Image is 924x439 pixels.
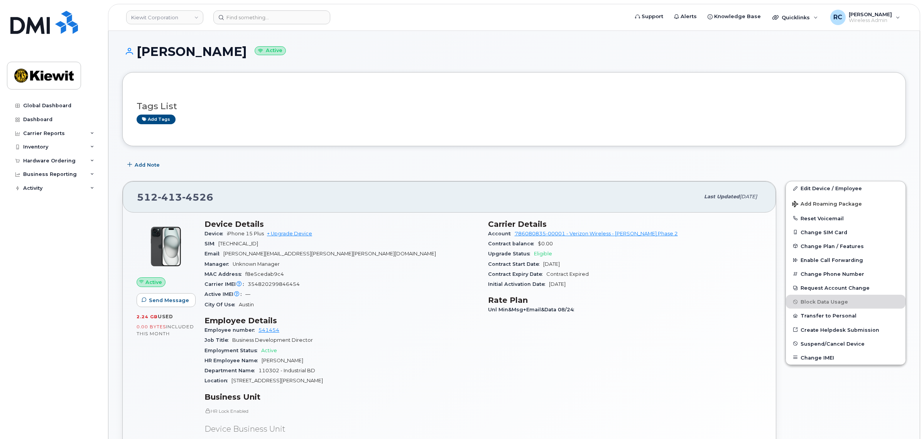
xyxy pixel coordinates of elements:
[232,337,313,343] span: Business Development Director
[182,191,213,203] span: 4526
[786,337,905,351] button: Suspend/Cancel Device
[786,225,905,239] button: Change SIM Card
[204,261,233,267] span: Manager
[488,307,578,312] span: Unl Min&Msg+Email&Data 08/24
[704,194,740,199] span: Last updated
[488,281,549,287] span: Initial Activation Date
[786,211,905,225] button: Reset Voicemail
[122,158,166,172] button: Add Note
[786,196,905,211] button: Add Roaming Package
[488,251,534,257] span: Upgrade Status
[137,293,196,307] button: Send Message
[158,191,182,203] span: 413
[258,368,315,373] span: 110302 - Industrial BD
[233,261,280,267] span: Unknown Manager
[801,341,865,346] span: Suspend/Cancel Device
[204,251,223,257] span: Email
[488,231,515,236] span: Account
[158,314,173,319] span: used
[204,424,479,435] p: Device Business Unit
[786,239,905,253] button: Change Plan / Features
[204,302,239,307] span: City Of Use
[534,251,552,257] span: Eligible
[204,368,258,373] span: Department Name
[137,314,158,319] span: 2.24 GB
[258,327,279,333] a: 541454
[546,271,589,277] span: Contract Expired
[786,295,905,309] button: Block Data Usage
[786,323,905,337] a: Create Helpdesk Submission
[245,271,284,277] span: f8e5cedab9c4
[488,295,762,305] h3: Rate Plan
[786,253,905,267] button: Enable Call Forwarding
[267,231,312,236] a: + Upgrade Device
[137,101,892,111] h3: Tags List
[145,279,162,286] span: Active
[218,241,258,247] span: [TECHNICAL_ID]
[223,251,436,257] span: [PERSON_NAME][EMAIL_ADDRESS][PERSON_NAME][PERSON_NAME][DOMAIN_NAME]
[231,378,323,383] span: [STREET_ADDRESS][PERSON_NAME]
[227,231,264,236] span: iPhone 15 Plus
[204,281,248,287] span: Carrier IMEI
[786,281,905,295] button: Request Account Change
[204,219,479,229] h3: Device Details
[204,231,227,236] span: Device
[262,358,303,363] span: [PERSON_NAME]
[543,261,560,267] span: [DATE]
[786,309,905,322] button: Transfer to Personal
[786,351,905,365] button: Change IMEI
[137,324,166,329] span: 0.00 Bytes
[245,291,250,297] span: —
[204,241,218,247] span: SIM
[204,348,261,353] span: Employment Status
[786,267,905,281] button: Change Phone Number
[204,271,245,277] span: MAC Address
[488,219,762,229] h3: Carrier Details
[488,241,538,247] span: Contract balance
[143,223,189,270] img: iPhone_15_Black.png
[204,392,479,402] h3: Business Unit
[204,316,479,325] h3: Employee Details
[786,181,905,195] a: Edit Device / Employee
[135,161,160,169] span: Add Note
[204,378,231,383] span: Location
[801,257,863,263] span: Enable Call Forwarding
[137,324,194,336] span: included this month
[137,115,176,124] a: Add tags
[801,243,864,249] span: Change Plan / Features
[515,231,678,236] a: 786080835-00001 - Verizon Wireless - [PERSON_NAME] Phase 2
[122,45,906,58] h1: [PERSON_NAME]
[204,337,232,343] span: Job Title
[204,358,262,363] span: HR Employee Name
[239,302,254,307] span: Austin
[204,291,245,297] span: Active IMEI
[149,297,189,304] span: Send Message
[204,408,479,414] p: HR Lock Enabled
[204,327,258,333] span: Employee number
[740,194,757,199] span: [DATE]
[538,241,553,247] span: $0.00
[488,271,546,277] span: Contract Expiry Date
[549,281,566,287] span: [DATE]
[248,281,300,287] span: 354820299846454
[137,191,213,203] span: 512
[261,348,277,353] span: Active
[792,201,862,208] span: Add Roaming Package
[255,46,286,55] small: Active
[488,261,543,267] span: Contract Start Date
